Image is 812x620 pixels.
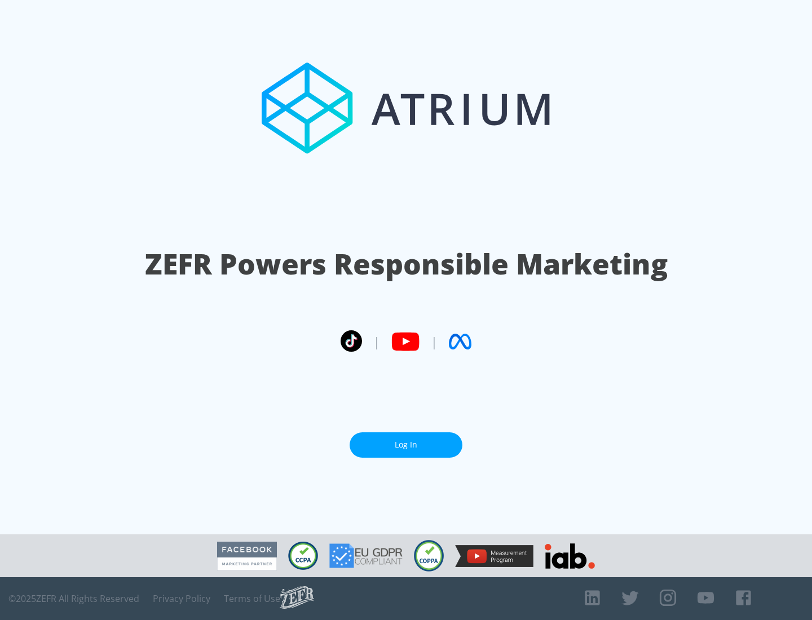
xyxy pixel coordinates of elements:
span: | [373,333,380,350]
img: GDPR Compliant [329,543,403,568]
span: | [431,333,438,350]
img: Facebook Marketing Partner [217,542,277,570]
a: Log In [350,432,462,458]
span: © 2025 ZEFR All Rights Reserved [8,593,139,604]
img: CCPA Compliant [288,542,318,570]
img: YouTube Measurement Program [455,545,533,567]
h1: ZEFR Powers Responsible Marketing [145,245,668,284]
img: COPPA Compliant [414,540,444,572]
a: Privacy Policy [153,593,210,604]
a: Terms of Use [224,593,280,604]
img: IAB [545,543,595,569]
